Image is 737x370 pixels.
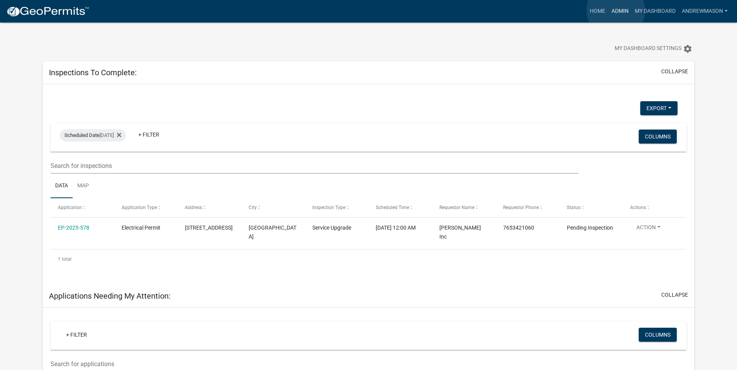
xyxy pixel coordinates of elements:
datatable-header-cell: Application [51,198,114,217]
a: + Filter [60,328,93,342]
button: collapse [661,291,688,299]
span: Application [58,205,82,210]
a: EP-2025-578 [58,225,89,231]
span: 08/22/2025, 12:00 AM [376,225,416,231]
div: [DATE] [60,129,126,142]
datatable-header-cell: City [241,198,305,217]
a: My Dashboard [632,4,679,19]
h5: Applications Needing My Attention: [49,291,171,301]
a: Home [587,4,608,19]
a: Data [51,174,73,199]
button: Export [640,101,678,115]
span: 5955 S HAASETOWN RD [185,225,233,231]
button: collapse [661,67,688,76]
h5: Inspections To Complete: [49,68,137,77]
span: Scheduled Date [64,132,99,138]
datatable-header-cell: Actions [623,198,686,217]
span: Joe Schmo Inc [439,225,481,240]
i: settings [683,44,692,54]
datatable-header-cell: Inspection Type [305,198,369,217]
button: Action [630,223,667,235]
button: Columns [639,130,677,144]
span: Scheduled Time [376,205,409,210]
datatable-header-cell: Address [178,198,241,217]
button: Columns [639,328,677,342]
a: Map [73,174,94,199]
datatable-header-cell: Application Type [114,198,178,217]
span: Requestor Phone [503,205,539,210]
a: AndrewMason [679,4,731,19]
datatable-header-cell: Requestor Phone [496,198,559,217]
span: Inspection Type [312,205,345,210]
button: My Dashboard Settingssettings [608,41,699,56]
input: Search for inspections [51,158,578,174]
datatable-header-cell: Status [559,198,623,217]
span: 7653421060 [503,225,534,231]
span: City [249,205,257,210]
span: Service Upgrade [312,225,351,231]
a: Admin [608,4,632,19]
span: Requestor Name [439,205,474,210]
span: MORGANTOWN [249,225,296,240]
span: Address [185,205,202,210]
datatable-header-cell: Requestor Name [432,198,496,217]
span: My Dashboard Settings [615,44,681,54]
span: Status [567,205,580,210]
span: Pending Inspection [567,225,613,231]
span: Application Type [122,205,157,210]
a: + Filter [132,128,166,142]
div: 1 total [51,249,686,269]
span: Electrical Permit [122,225,160,231]
span: Actions [630,205,646,210]
datatable-header-cell: Scheduled Time [368,198,432,217]
div: collapse [43,84,694,284]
